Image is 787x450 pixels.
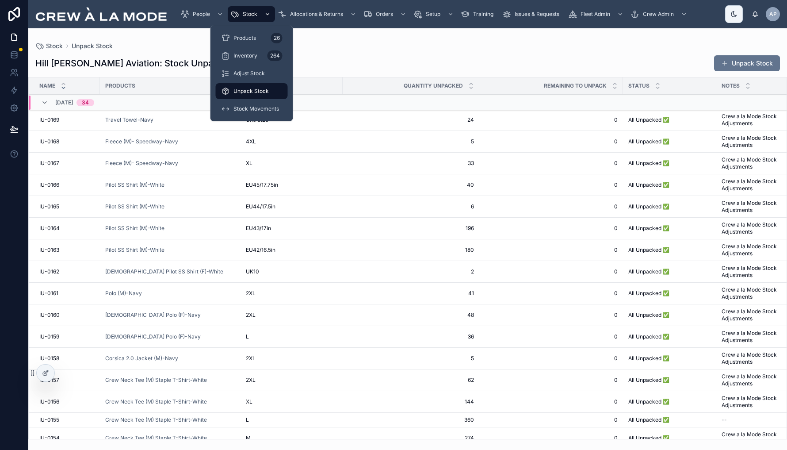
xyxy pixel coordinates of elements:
a: Travel Towel-Navy [105,116,153,123]
span: 0 [485,181,618,188]
span: All Unpacked ✅ [628,333,669,340]
span: IU-0166 [39,181,59,188]
span: Stock Movements [233,105,279,112]
div: 26 [271,33,283,43]
button: Unpack Stock [714,55,780,71]
span: XL [246,160,252,167]
a: Unpack Stock [216,83,288,99]
span: All Unpacked ✅ [628,355,669,362]
a: [DEMOGRAPHIC_DATA] Polo (F)-Navy [105,312,201,319]
span: All Unpacked ✅ [628,203,669,210]
a: Stock [228,6,275,22]
span: IU-0155 [39,416,59,423]
span: 41 [348,290,474,297]
span: People [193,11,210,18]
span: Quantity Unpacked [404,82,463,89]
span: IU-0162 [39,268,59,275]
span: 196 [348,225,474,232]
span: UK10 [246,268,259,275]
span: EU42/16.5in [246,246,275,254]
span: Fleet Admin [581,11,610,18]
span: Training [473,11,493,18]
span: 0 [485,225,618,232]
span: Stock [46,42,63,50]
a: Orders [361,6,411,22]
span: Setup [426,11,440,18]
a: [DEMOGRAPHIC_DATA] Polo (F)-Navy [105,333,201,340]
a: Products26 [216,30,288,46]
span: AP [769,11,777,18]
span: All Unpacked ✅ [628,416,669,423]
span: All Unpacked ✅ [628,398,669,405]
span: M [246,435,251,442]
span: 180 [348,246,474,254]
a: Polo (M)-Navy [105,290,142,297]
span: Orders [376,11,393,18]
span: Status [628,82,649,89]
span: Products [233,35,256,42]
a: Pilot SS Shirt (M)-White [105,225,164,232]
span: IU-0159 [39,333,59,340]
span: 48 [348,312,474,319]
span: All Unpacked ✅ [628,225,669,232]
span: Corsica 2.0 Jacket (M)-Navy [105,355,178,362]
span: L [246,333,249,340]
a: Fleece (M)- Speedway-Navy [105,138,178,145]
span: 0 [485,268,618,275]
div: 34 [82,99,89,106]
span: IU-0163 [39,246,59,254]
span: IU-0167 [39,160,59,167]
span: 33 [348,160,474,167]
span: 5 [348,138,474,145]
a: Inventory264 [216,48,288,64]
a: Crew Admin [628,6,691,22]
span: All Unpacked ✅ [628,377,669,384]
span: EU45/17.75in [246,181,278,188]
span: Products [105,82,135,89]
a: Crew Neck Tee (M) Staple T-Shirt-White [105,377,207,384]
span: Pilot SS Shirt (M)-White [105,203,164,210]
a: Pilot SS Shirt (M)-White [105,246,164,254]
span: Unpack Stock [233,88,269,95]
span: 36 [348,333,474,340]
span: IU-0154 [39,435,60,442]
span: All Unpacked ✅ [628,312,669,319]
span: 0 [485,116,618,123]
span: IU-0161 [39,290,58,297]
a: Stock Movements [216,101,288,117]
span: IU-0164 [39,225,60,232]
span: 144 [348,398,474,405]
a: Crew Neck Tee (M) Staple T-Shirt-White [105,416,207,423]
span: 24 [348,116,474,123]
span: Unpack Stock [72,42,113,50]
span: Fleece (M)- Speedway-Navy [105,160,178,167]
a: Crew Neck Tee (M) Staple T-Shirt-White [105,435,207,442]
span: 2XL [246,290,256,297]
span: 4XL [246,138,256,145]
a: Allocations & Returns [275,6,361,22]
span: IU-0156 [39,398,59,405]
span: 40 [348,181,474,188]
span: 62 [348,377,474,384]
span: [DEMOGRAPHIC_DATA] Pilot SS Shirt (F)-White [105,268,223,275]
span: All Unpacked ✅ [628,290,669,297]
div: scrollable content [174,4,752,24]
a: Fleet Admin [565,6,628,22]
span: 360 [348,416,474,423]
span: All Unpacked ✅ [628,435,669,442]
span: 0 [485,435,618,442]
span: 5 [348,355,474,362]
span: 2 [348,268,474,275]
span: Stock [243,11,257,18]
span: 0 [485,290,618,297]
span: IU-0158 [39,355,59,362]
a: Pilot SS Shirt (M)-White [105,181,164,188]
